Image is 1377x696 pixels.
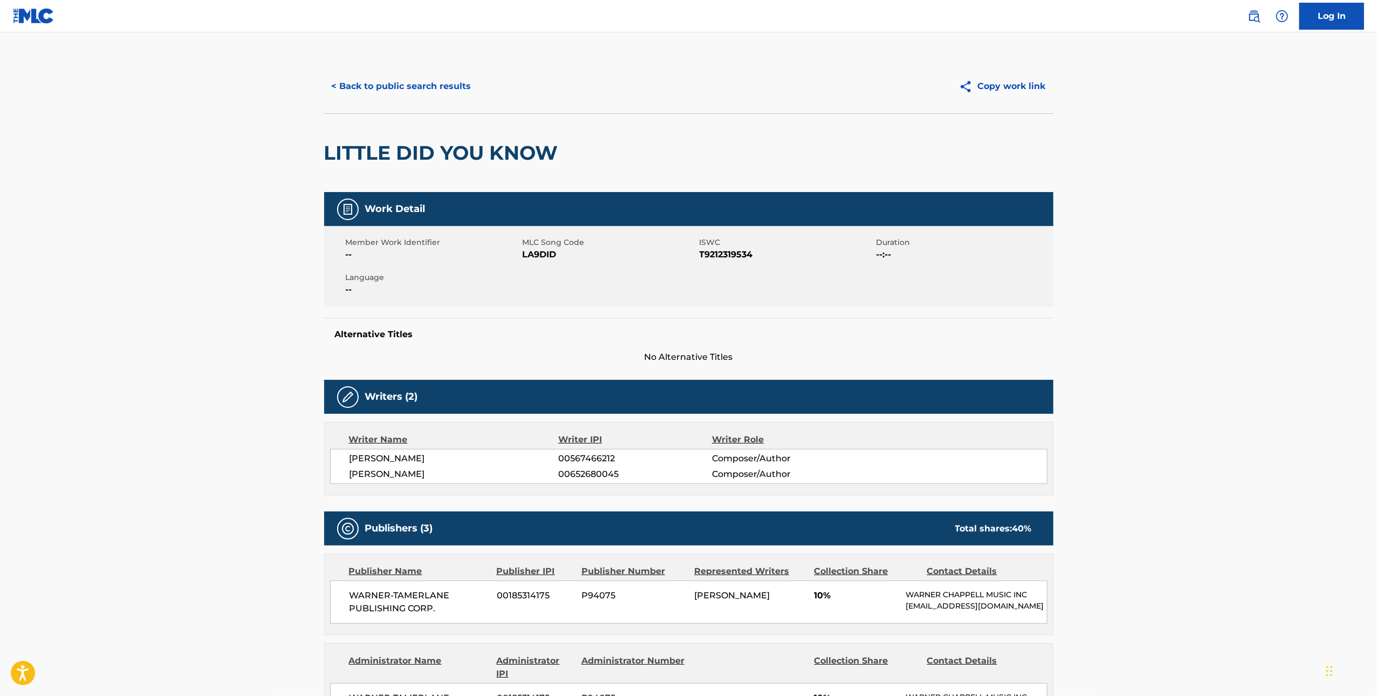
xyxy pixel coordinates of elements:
div: Administrator Number [581,654,686,680]
span: No Alternative Titles [324,351,1053,364]
div: Administrator IPI [497,654,573,680]
p: WARNER CHAPPELL MUSIC INC [906,589,1046,601]
span: [PERSON_NAME] [350,468,559,481]
span: -- [346,283,520,296]
span: 10% [814,589,898,602]
span: ISWC [700,237,874,248]
a: Public Search [1243,5,1265,27]
span: Duration [876,237,1051,248]
span: T9212319534 [700,248,874,261]
span: Language [346,272,520,283]
h5: Publishers (3) [365,522,433,535]
div: Publisher Name [349,565,489,578]
p: [EMAIL_ADDRESS][DOMAIN_NAME] [906,601,1046,612]
iframe: Chat Widget [1323,644,1377,696]
div: Collection Share [814,654,919,680]
span: Composer/Author [712,468,852,481]
h5: Work Detail [365,203,426,215]
img: Copy work link [959,80,978,93]
div: Administrator Name [349,654,489,680]
div: Publisher IPI [497,565,573,578]
span: 00567466212 [558,452,711,465]
span: [PERSON_NAME] [694,590,770,601]
div: Contact Details [927,654,1032,680]
div: Publisher Number [581,565,686,578]
div: Writer IPI [558,433,712,446]
div: Contact Details [927,565,1032,578]
div: Drag [1326,655,1333,687]
span: WARNER-TAMERLANE PUBLISHING CORP. [350,589,489,615]
img: search [1248,10,1260,23]
span: MLC Song Code [523,237,697,248]
span: -- [346,248,520,261]
span: Composer/Author [712,452,852,465]
div: Collection Share [814,565,919,578]
span: 00652680045 [558,468,711,481]
a: Log In [1299,3,1364,30]
div: Total shares: [955,522,1032,535]
img: MLC Logo [13,8,54,24]
span: P94075 [581,589,686,602]
button: < Back to public search results [324,73,479,100]
span: [PERSON_NAME] [350,452,559,465]
span: 40 % [1012,523,1032,534]
div: Help [1271,5,1293,27]
img: Publishers [341,522,354,535]
div: Writer Role [712,433,852,446]
span: --:-- [876,248,1051,261]
h5: Writers (2) [365,391,418,403]
span: LA9DID [523,248,697,261]
div: Represented Writers [694,565,806,578]
img: Work Detail [341,203,354,216]
div: Writer Name [349,433,559,446]
span: Member Work Identifier [346,237,520,248]
button: Copy work link [951,73,1053,100]
h5: Alternative Titles [335,329,1043,340]
img: Writers [341,391,354,404]
span: 00185314175 [497,589,573,602]
h2: LITTLE DID YOU KNOW [324,141,564,165]
img: help [1276,10,1289,23]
